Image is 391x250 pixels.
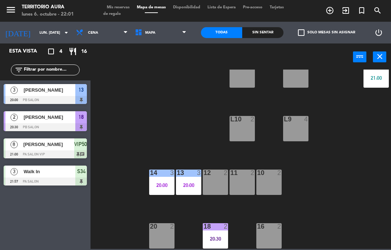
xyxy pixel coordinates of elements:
[224,223,228,230] div: 2
[201,27,242,38] div: Todas
[224,170,228,176] div: 2
[357,6,366,15] i: turned_in_not
[170,223,175,230] div: 2
[4,47,52,56] div: Esta vista
[204,5,239,9] span: Lista de Espera
[77,167,85,176] span: S34
[251,170,255,176] div: 2
[5,4,16,15] i: menu
[23,66,79,74] input: Filtrar por nombre...
[10,114,18,121] span: 2
[277,223,282,230] div: 2
[298,29,304,36] span: check_box_outline_blank
[103,5,133,9] span: Mis reservas
[79,113,84,121] span: 18
[62,28,71,37] i: arrow_drop_down
[239,5,266,9] span: Pre-acceso
[169,5,204,9] span: Disponibilidad
[375,52,384,61] i: close
[22,11,74,18] div: lunes 6. octubre - 22:01
[373,6,382,15] i: search
[47,47,55,56] i: crop_square
[230,170,231,176] div: 11
[149,183,175,188] div: 20:00
[170,170,175,176] div: 3
[354,4,370,17] span: Reserva especial
[10,87,18,94] span: 3
[10,168,18,175] span: 3
[24,168,75,175] span: Walk In
[14,66,23,74] i: filter_list
[24,86,75,94] span: [PERSON_NAME]
[203,236,228,241] div: 20:30
[338,4,354,17] span: WALK IN
[353,51,366,62] button: power_input
[59,47,62,56] span: 4
[197,170,201,176] div: 3
[322,4,338,17] span: RESERVAR MESA
[363,75,389,80] div: 21:00
[341,6,350,15] i: exit_to_app
[203,170,204,176] div: 12
[74,140,87,149] span: VIP50
[81,47,87,56] span: 16
[22,4,74,11] div: TERRITORIO AURA
[79,86,84,94] span: 13
[10,141,18,148] span: 8
[176,183,201,188] div: 20:00
[5,4,16,18] button: menu
[24,113,75,121] span: [PERSON_NAME]
[374,28,383,37] i: power_settings_new
[68,47,77,56] i: restaurant
[298,29,355,36] label: Solo mesas sin asignar
[277,170,282,176] div: 2
[133,5,169,9] span: Mapa de mesas
[24,141,75,148] span: [PERSON_NAME]
[370,4,386,17] span: BUSCAR
[242,27,283,38] div: Sin sentar
[251,116,255,122] div: 2
[325,6,334,15] i: add_circle_outline
[203,223,204,230] div: 18
[373,51,386,62] button: close
[356,52,364,61] i: power_input
[230,116,231,122] div: L10
[304,116,308,122] div: 4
